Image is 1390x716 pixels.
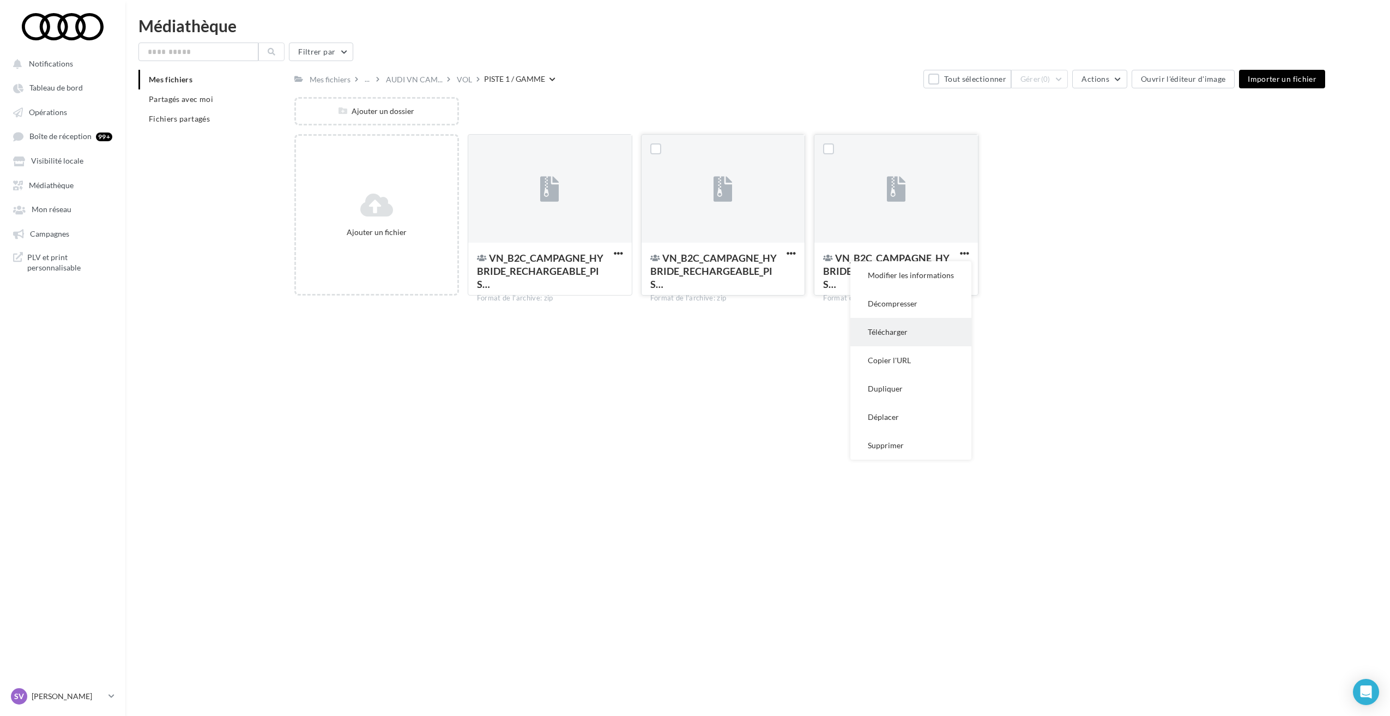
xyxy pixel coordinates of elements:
span: (0) [1041,75,1050,83]
span: Tableau de bord [29,83,83,93]
a: Boîte de réception 99+ [7,126,119,146]
a: PLV et print personnalisable [7,248,119,278]
span: Importer un fichier [1248,74,1316,83]
p: [PERSON_NAME] [32,691,104,702]
div: Format de l'archive: zip [650,293,796,303]
span: VN_B2C_CAMPAGNE_HYBRIDE_RECHARGEABLE_PISTE_1_GAMME_VOL_1080x1920 [823,252,950,290]
button: Décompresser [850,290,971,318]
div: Mes fichiers [310,74,350,85]
div: PISTE 1 / GAMME [484,74,545,85]
span: Partagés avec moi [149,94,213,104]
span: Médiathèque [29,180,74,190]
button: Ouvrir l'éditeur d'image [1132,70,1235,88]
button: Supprimer [850,431,971,460]
button: Déplacer [850,403,971,431]
a: Mon réseau [7,199,119,219]
a: Campagnes [7,224,119,243]
span: Boîte de réception [29,132,92,141]
span: Mon réseau [32,205,71,214]
button: Actions [1072,70,1127,88]
div: Médiathèque [138,17,1377,34]
div: Format de l'archive: zip [477,293,623,303]
span: AUDI VN CAM... [386,74,443,85]
span: Opérations [29,107,67,117]
div: Open Intercom Messenger [1353,679,1379,705]
div: 99+ [96,133,112,141]
button: Notifications [7,53,114,73]
button: Dupliquer [850,375,971,403]
span: Notifications [29,59,73,68]
a: Tableau de bord [7,77,119,97]
div: VOL [457,74,472,85]
span: Campagnes [30,229,69,238]
a: SV [PERSON_NAME] [9,686,117,707]
button: Télécharger [850,318,971,346]
button: Modifier les informations [850,261,971,290]
div: Ajouter un dossier [296,106,457,117]
span: VN_B2C_CAMPAGNE_HYBRIDE_RECHARGEABLE_PISTE_1_GAMME_VOL_1080x1080 [650,252,777,290]
span: Visibilité locale [31,157,83,166]
span: PLV et print personnalisable [27,252,112,273]
span: Actions [1081,74,1109,83]
span: VN_B2C_CAMPAGNE_HYBRIDE_RECHARGEABLE_PISTE_1_GAMME_VOL_1920x1080 [477,252,603,290]
div: ... [362,71,372,87]
a: Médiathèque [7,175,119,195]
div: Format de l'archive: zip [823,293,969,303]
span: Mes fichiers [149,75,192,84]
button: Gérer(0) [1011,70,1068,88]
div: Ajouter un fichier [300,227,453,238]
button: Filtrer par [289,43,353,61]
span: Fichiers partagés [149,114,210,123]
button: Importer un fichier [1239,70,1325,88]
button: Copier l'URL [850,346,971,375]
span: SV [14,691,24,702]
a: Opérations [7,102,119,122]
a: Visibilité locale [7,151,119,170]
button: Tout sélectionner [923,70,1011,88]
